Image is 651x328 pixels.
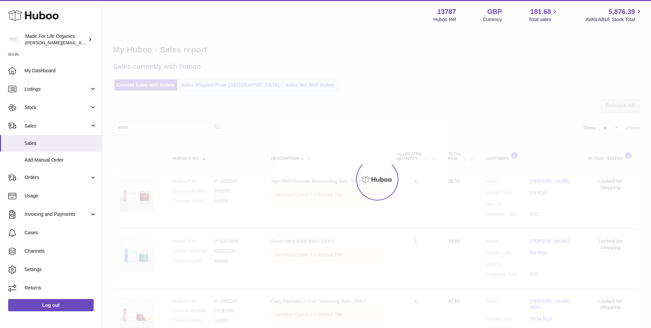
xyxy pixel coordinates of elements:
[585,16,643,23] span: AVAILABLE Stock Total
[585,7,643,23] a: 5,876.39 AVAILABLE Stock Total
[8,34,18,45] img: geoff.winwood@madeforlifeorganics.com
[25,157,97,163] span: Add Manual Order
[25,285,97,291] span: Returns
[25,174,90,181] span: Orders
[25,68,97,74] span: My Dashboard
[25,211,90,218] span: Invoicing and Payments
[25,248,97,254] span: Channels
[25,229,97,236] span: Cases
[528,16,559,23] span: Total sales
[25,104,90,111] span: Stock
[25,123,90,129] span: Sales
[25,140,97,147] span: Sales
[530,7,551,16] span: 181.68
[487,7,502,16] strong: GBP
[483,16,502,23] div: Currency
[608,7,635,16] span: 5,876.39
[528,7,559,23] a: 181.68 Total sales
[25,86,90,92] span: Listings
[25,40,173,45] span: [PERSON_NAME][EMAIL_ADDRESS][PERSON_NAME][DOMAIN_NAME]
[25,33,86,46] div: Made For Life Organics
[433,16,456,23] div: Huboo Ref
[25,193,97,199] span: Usage
[8,299,94,311] a: Log out
[437,7,456,16] strong: 13787
[25,266,97,273] span: Settings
